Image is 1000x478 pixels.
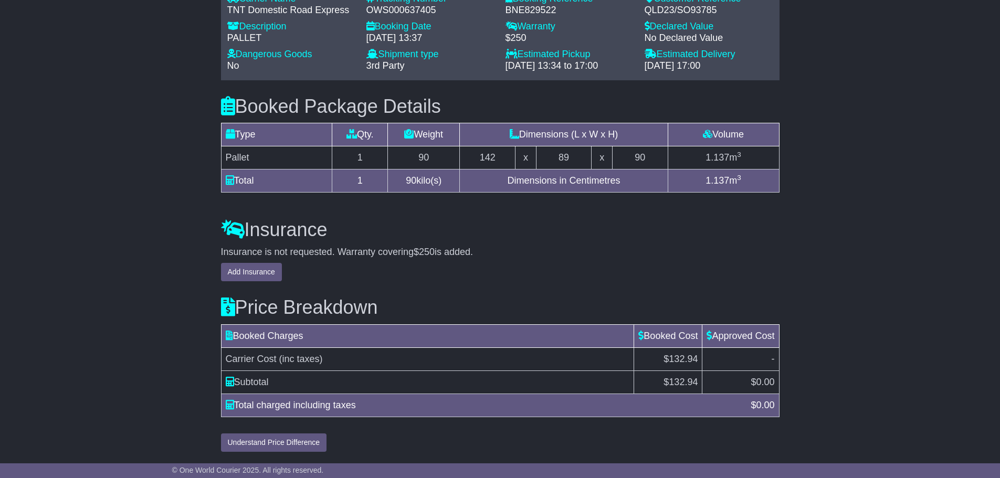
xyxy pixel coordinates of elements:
button: Add Insurance [221,263,282,281]
div: OWS000637405 [366,5,495,16]
h3: Booked Package Details [221,96,780,117]
div: [DATE] 17:00 [645,60,773,72]
td: kilo(s) [388,169,460,193]
div: $ [745,398,780,412]
td: Weight [388,123,460,146]
span: 1.137 [706,152,729,163]
span: - [772,354,775,364]
td: Booked Charges [221,324,634,347]
td: Booked Cost [634,324,702,347]
span: 0.00 [756,377,774,387]
div: Declared Value [645,21,773,33]
div: QLD23/SO93785 [645,5,773,16]
div: Booking Date [366,21,495,33]
td: Total [221,169,332,193]
span: $250 [414,247,435,257]
td: x [592,146,612,169]
td: Type [221,123,332,146]
td: 90 [388,146,460,169]
span: © One World Courier 2025. All rights reserved. [172,466,324,474]
td: Dimensions in Centimetres [460,169,668,193]
td: Subtotal [221,370,634,394]
span: (inc taxes) [279,354,323,364]
div: Estimated Delivery [645,49,773,60]
div: TNT Domestic Road Express [227,5,356,16]
span: No [227,60,239,71]
td: Approved Cost [702,324,779,347]
td: 1 [332,146,388,169]
td: Volume [668,123,779,146]
span: 1.137 [706,175,729,186]
td: $ [702,370,779,394]
td: m [668,169,779,193]
span: 90 [406,175,416,186]
td: 142 [460,146,515,169]
td: x [515,146,536,169]
div: Estimated Pickup [506,49,634,60]
span: 0.00 [756,400,774,410]
td: Pallet [221,146,332,169]
td: 89 [536,146,592,169]
h3: Insurance [221,219,780,240]
div: [DATE] 13:37 [366,33,495,44]
span: Carrier Cost [226,354,277,364]
div: $250 [506,33,634,44]
div: No Declared Value [645,33,773,44]
div: Warranty [506,21,634,33]
button: Understand Price Difference [221,433,327,452]
div: BNE829522 [506,5,634,16]
div: PALLET [227,33,356,44]
sup: 3 [737,174,741,182]
h3: Price Breakdown [221,297,780,318]
div: Description [227,21,356,33]
div: Dangerous Goods [227,49,356,60]
td: 90 [612,146,668,169]
span: $132.94 [664,354,698,364]
sup: 3 [737,151,741,158]
div: Total charged including taxes [220,398,746,412]
td: Dimensions (L x W x H) [460,123,668,146]
td: $ [634,370,702,394]
div: Shipment type [366,49,495,60]
div: Insurance is not requested. Warranty covering is added. [221,247,780,258]
span: 3rd Party [366,60,405,71]
td: Qty. [332,123,388,146]
div: [DATE] 13:34 to 17:00 [506,60,634,72]
td: 1 [332,169,388,193]
td: m [668,146,779,169]
span: 132.94 [669,377,698,387]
